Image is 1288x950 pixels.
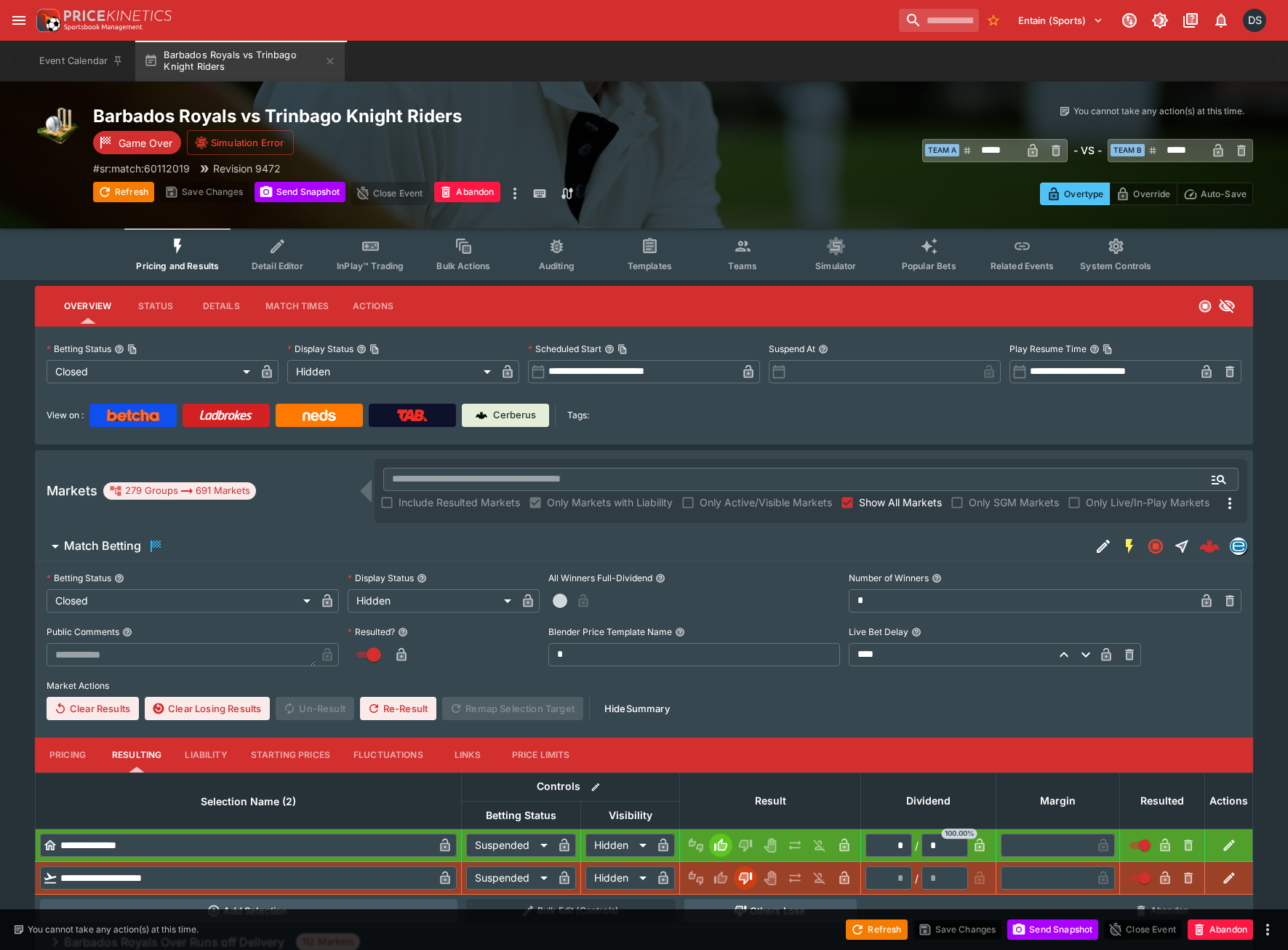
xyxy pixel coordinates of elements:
[434,182,500,202] button: Abandon
[1116,533,1143,559] button: SGM Enabled
[596,697,679,720] button: HideSummary
[100,738,173,773] button: Resulting
[287,343,353,355] p: Display Status
[1218,298,1236,315] svg: Hidden
[1089,344,1100,354] button: Play Resume TimeCopy To Clipboard
[303,410,335,421] img: Neds
[1116,7,1143,33] button: Connected to PK
[925,144,959,156] span: Team A
[1221,495,1239,512] svg: More
[1195,532,1224,561] a: 5345f032-4b16-436c-bba1-1fd3715d9225
[593,807,668,824] span: Visibility
[759,866,782,890] button: Void
[684,899,857,922] button: Others Lose
[1198,299,1212,314] svg: Closed
[1169,533,1195,559] button: Straight
[127,344,137,354] button: Copy To Clipboard
[64,24,143,31] img: Sportsbook Management
[528,343,601,355] p: Scheduled Start
[213,161,281,176] p: Revision 9472
[1103,344,1113,354] button: Copy To Clipboard
[783,834,807,857] button: Push
[337,260,404,271] span: InPlay™ Trading
[548,626,672,638] p: Blender Price Template Name
[1086,495,1209,510] span: Only Live/In-Play Markets
[1199,536,1220,556] img: logo-cerberus--red.svg
[47,697,139,720] button: Clear Results
[399,495,520,510] span: Include Resulted Markets
[1040,183,1110,205] button: Overtype
[849,572,929,584] p: Number of Winners
[1124,899,1201,922] button: Abandon
[123,289,188,324] button: Status
[1206,466,1232,492] button: Open
[915,838,919,853] div: /
[47,572,111,584] p: Betting Status
[1111,144,1145,156] span: Team B
[818,344,828,354] button: Suspend At
[417,573,427,583] button: Display Status
[114,573,124,583] button: Betting Status
[539,260,575,271] span: Auditing
[356,344,367,354] button: Display StatusCopy To Clipboard
[859,495,942,510] span: Show All Markets
[436,260,490,271] span: Bulk Actions
[911,627,921,637] button: Live Bet Delay
[435,738,500,773] button: Links
[199,410,252,421] img: Ladbrokes
[684,834,708,857] button: Not Set
[28,923,199,936] p: You cannot take any action(s) at this time.
[1009,343,1087,355] p: Play Resume Time
[466,899,676,922] button: Bulk Edit (Controls)
[1230,538,1247,555] div: betradar
[47,589,316,612] div: Closed
[122,627,132,637] button: Public Comments
[493,408,536,423] p: Cerberus
[1199,536,1220,556] div: 5345f032-4b16-436c-bba1-1fd3715d9225
[1205,773,1253,829] th: Actions
[188,289,254,324] button: Details
[1239,4,1271,36] button: Daniel Solti
[64,538,141,554] h6: Match Betting
[35,532,1090,561] button: Match Betting
[52,289,123,324] button: Overview
[173,738,239,773] button: Liability
[1040,183,1253,205] div: Start From
[1007,919,1098,940] button: Send Snapshot
[655,573,665,583] button: All Winners Full-Dividend
[1201,186,1247,201] p: Auto-Save
[342,738,435,773] button: Fluctuations
[1073,143,1102,158] h6: - VS -
[1188,921,1253,935] span: Mark an event as closed and abandoned.
[31,41,132,81] button: Event Calendar
[93,105,673,127] h2: Copy To Clipboard
[348,572,414,584] p: Display Status
[466,866,553,890] div: Suspended
[93,161,190,176] p: Copy To Clipboard
[915,871,919,886] div: /
[604,344,615,354] button: Scheduled StartCopy To Clipboard
[982,9,1005,32] button: No Bookmarks
[187,130,294,155] button: Simulation Error
[47,404,84,427] label: View on :
[585,834,652,857] div: Hidden
[136,260,219,271] span: Pricing and Results
[398,627,408,637] button: Resulted?
[276,697,353,720] span: Un-Result
[808,866,831,890] button: Eliminated In Play
[47,343,111,355] p: Betting Status
[340,289,406,324] button: Actions
[93,182,154,202] button: Refresh
[675,627,685,637] button: Blender Price Template Name
[902,260,956,271] span: Popular Bets
[1231,538,1247,554] img: betradar
[500,738,582,773] button: Price Limits
[47,482,97,499] h5: Markets
[734,866,757,890] button: Lose
[124,228,1163,280] div: Event type filters
[1243,9,1266,32] div: Daniel Solti
[369,344,380,354] button: Copy To Clipboard
[114,344,124,354] button: Betting StatusCopy To Clipboard
[32,6,61,35] img: PriceKinetics Logo
[991,260,1054,271] span: Related Events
